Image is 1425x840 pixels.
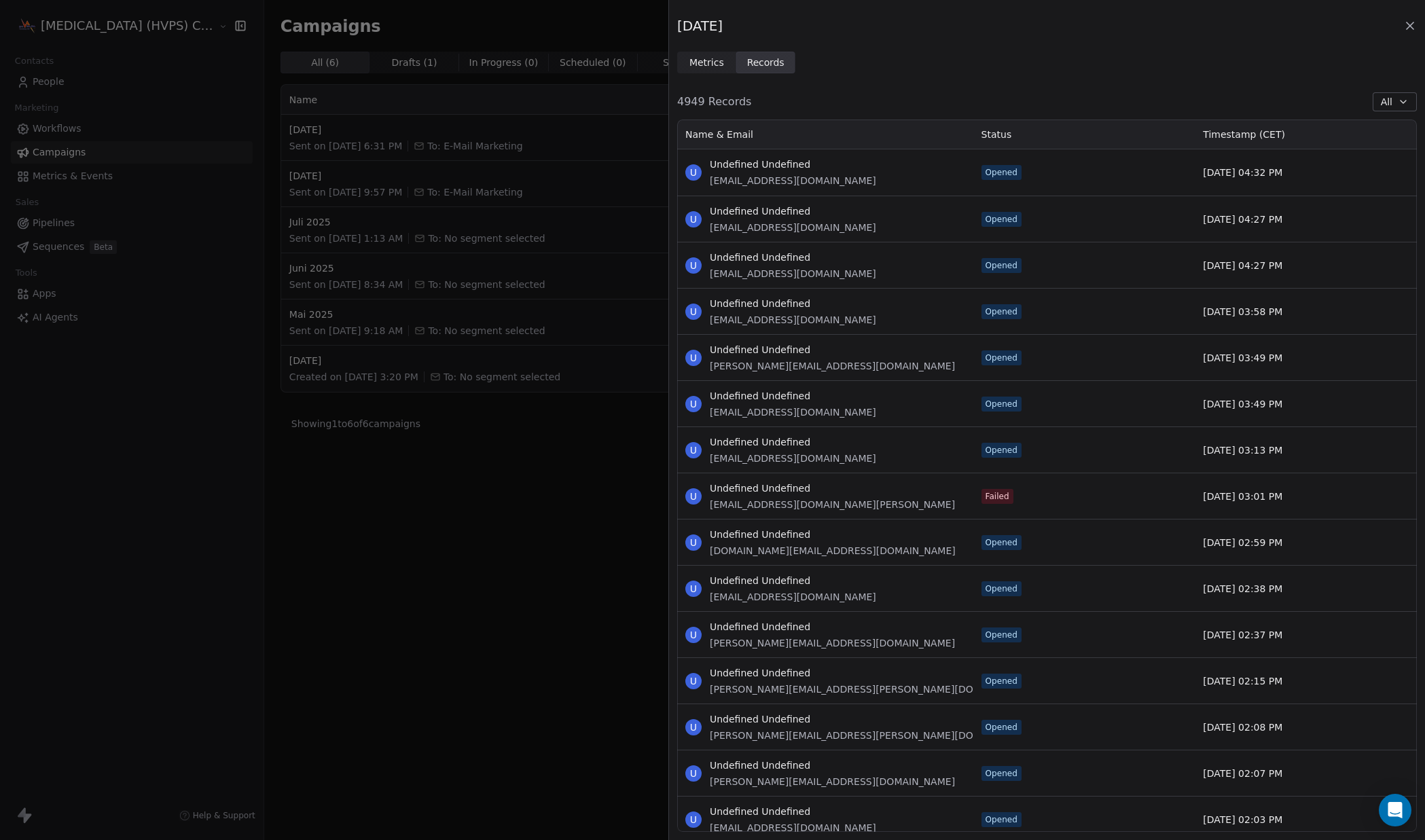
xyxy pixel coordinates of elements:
[710,297,876,310] span: Undefined Undefined
[1203,166,1282,179] span: [DATE] 04:32 PM
[685,765,702,782] span: U
[1203,259,1282,272] span: [DATE] 04:27 PM
[710,359,955,373] span: [PERSON_NAME][EMAIL_ADDRESS][DOMAIN_NAME]
[685,627,702,643] span: U
[981,128,1012,141] span: Status
[710,729,1034,742] span: [PERSON_NAME][EMAIL_ADDRESS][PERSON_NAME][DOMAIN_NAME]
[710,712,1034,726] span: Undefined Undefined
[1203,128,1285,141] span: Timestamp (CET)
[1203,582,1282,596] span: [DATE] 02:38 PM
[710,158,876,171] span: Undefined Undefined
[710,204,876,218] span: Undefined Undefined
[685,581,702,597] span: U
[986,583,1017,595] div: Opened
[710,682,1034,696] span: [PERSON_NAME][EMAIL_ADDRESS][PERSON_NAME][DOMAIN_NAME]
[710,775,955,788] span: [PERSON_NAME][EMAIL_ADDRESS][DOMAIN_NAME]
[1203,351,1282,365] span: [DATE] 03:49 PM
[710,544,956,558] span: [DOMAIN_NAME][EMAIL_ADDRESS][DOMAIN_NAME]
[710,821,876,835] span: [EMAIL_ADDRESS][DOMAIN_NAME]
[710,759,955,772] span: Undefined Undefined
[710,620,955,634] span: Undefined Undefined
[1379,794,1411,826] div: Open Intercom Messenger
[986,767,1017,780] div: Opened
[1203,674,1282,688] span: [DATE] 02:15 PM
[1203,443,1282,457] span: [DATE] 03:13 PM
[685,211,702,227] span: U
[685,811,702,828] span: U
[986,166,1017,179] div: Opened
[710,498,955,511] span: [EMAIL_ADDRESS][DOMAIN_NAME][PERSON_NAME]
[710,343,955,357] span: Undefined Undefined
[1203,213,1282,226] span: [DATE] 04:27 PM
[1203,628,1282,642] span: [DATE] 02:37 PM
[986,536,1017,549] div: Opened
[986,213,1017,225] div: Opened
[986,490,1009,503] div: Failed
[677,149,1417,832] div: grid
[1203,305,1282,318] span: [DATE] 03:58 PM
[677,16,723,35] span: [DATE]
[1381,95,1392,109] span: All
[677,94,751,110] span: 4949 Records
[986,444,1017,456] div: Opened
[986,259,1017,272] div: Opened
[685,350,702,366] span: U
[710,574,876,587] span: Undefined Undefined
[1203,767,1282,780] span: [DATE] 02:07 PM
[710,435,876,449] span: Undefined Undefined
[685,534,702,551] span: U
[986,675,1017,687] div: Opened
[685,164,702,181] span: U
[710,389,876,403] span: Undefined Undefined
[710,221,876,234] span: [EMAIL_ADDRESS][DOMAIN_NAME]
[986,352,1017,364] div: Opened
[710,267,876,280] span: [EMAIL_ADDRESS][DOMAIN_NAME]
[986,814,1017,826] div: Opened
[710,313,876,327] span: [EMAIL_ADDRESS][DOMAIN_NAME]
[986,398,1017,410] div: Opened
[710,666,1034,680] span: Undefined Undefined
[710,251,876,264] span: Undefined Undefined
[685,719,702,735] span: U
[986,306,1017,318] div: Opened
[986,629,1017,641] div: Opened
[710,174,876,187] span: [EMAIL_ADDRESS][DOMAIN_NAME]
[1203,536,1282,549] span: [DATE] 02:59 PM
[685,673,702,689] span: U
[710,481,955,495] span: Undefined Undefined
[710,636,955,650] span: [PERSON_NAME][EMAIL_ADDRESS][DOMAIN_NAME]
[1203,813,1282,826] span: [DATE] 02:03 PM
[689,56,724,70] span: Metrics
[1203,397,1282,411] span: [DATE] 03:49 PM
[710,405,876,419] span: [EMAIL_ADDRESS][DOMAIN_NAME]
[986,721,1017,733] div: Opened
[685,488,702,505] span: U
[710,805,876,818] span: Undefined Undefined
[710,528,956,541] span: Undefined Undefined
[685,442,702,458] span: U
[685,396,702,412] span: U
[710,452,876,465] span: [EMAIL_ADDRESS][DOMAIN_NAME]
[710,590,876,604] span: [EMAIL_ADDRESS][DOMAIN_NAME]
[685,304,702,320] span: U
[1203,490,1282,503] span: [DATE] 03:01 PM
[1203,720,1282,734] span: [DATE] 02:08 PM
[685,128,753,141] span: Name & Email
[685,257,702,274] span: U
